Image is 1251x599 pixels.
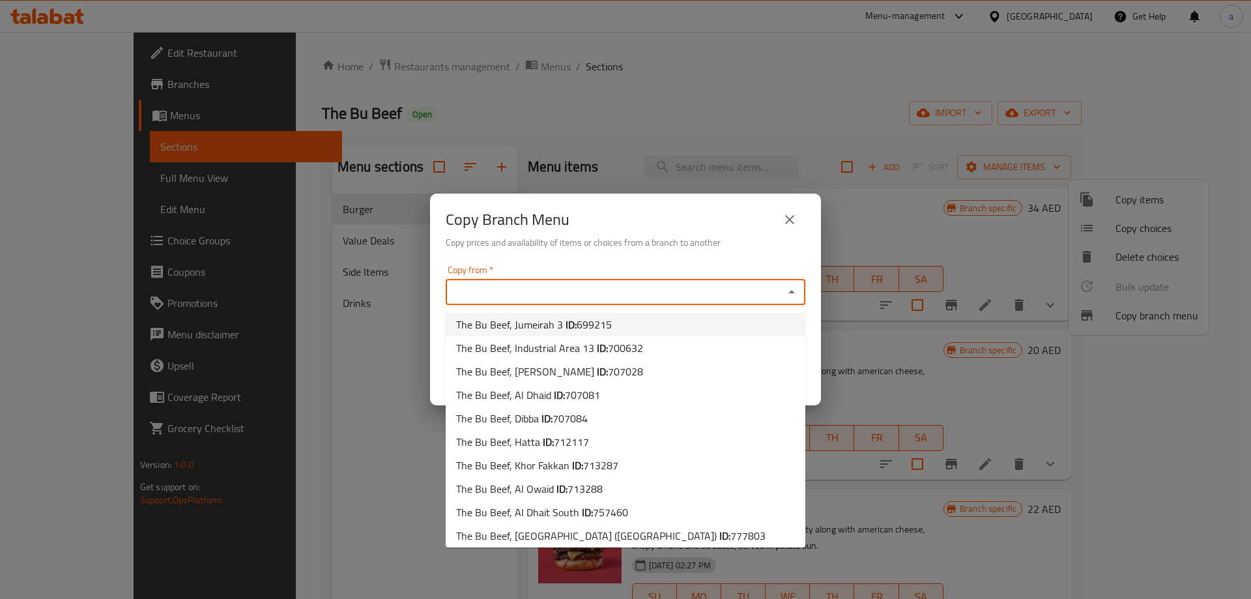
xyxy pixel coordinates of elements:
[446,209,569,230] h2: Copy Branch Menu
[456,364,643,379] span: The Bu Beef, [PERSON_NAME]
[456,528,766,544] span: The Bu Beef, [GEOGRAPHIC_DATA] ([GEOGRAPHIC_DATA])
[456,458,618,473] span: The Bu Beef, Khor Fakkan
[593,503,628,522] span: 757460
[597,338,608,358] b: ID:
[541,409,553,428] b: ID:
[572,456,583,475] b: ID:
[456,340,643,356] span: The Bu Beef, Industrial Area 13
[554,385,565,405] b: ID:
[456,411,588,426] span: The Bu Beef, Dibba
[556,479,568,499] b: ID:
[456,317,612,332] span: The Bu Beef, Jumeirah 3
[456,387,600,403] span: The Bu Beef, Al Dhaid
[730,526,766,546] span: 777803
[582,503,593,522] b: ID:
[554,432,589,452] span: 712117
[783,283,801,301] button: Close
[719,526,730,546] b: ID:
[608,362,643,381] span: 707028
[543,432,554,452] b: ID:
[456,481,603,497] span: The Bu Beef, Al Owaid
[565,385,600,405] span: 707081
[774,204,805,235] button: close
[446,235,805,250] h6: Copy prices and availability of items or choices from a branch to another
[456,434,589,450] span: The Bu Beef, Hatta
[577,315,612,334] span: 699215
[566,315,577,334] b: ID:
[608,338,643,358] span: 700632
[583,456,618,475] span: 713287
[568,479,603,499] span: 713288
[553,409,588,428] span: 707084
[456,504,628,520] span: The Bu Beef, Al Dhait South
[597,362,608,381] b: ID:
